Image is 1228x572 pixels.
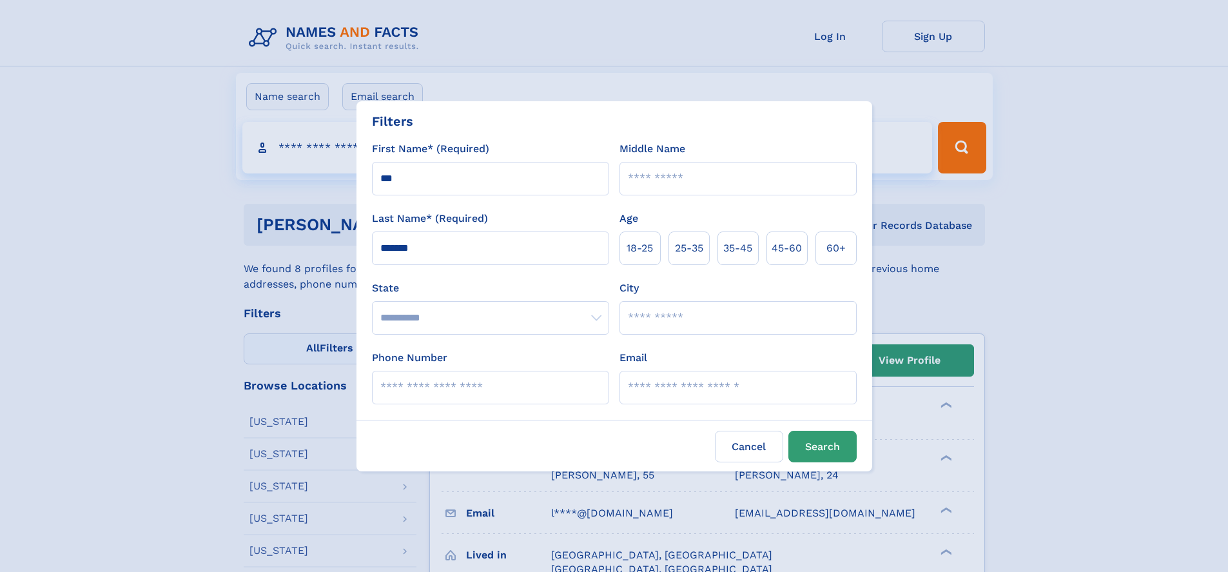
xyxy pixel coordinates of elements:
span: 60+ [826,241,846,256]
label: Age [619,211,638,226]
div: Filters [372,112,413,131]
span: 25‑35 [675,241,703,256]
span: 35‑45 [723,241,752,256]
label: State [372,281,609,296]
label: City [619,281,639,296]
button: Search [788,431,857,462]
label: Cancel [715,431,783,462]
label: Email [619,350,647,366]
span: 18‑25 [627,241,653,256]
label: First Name* (Required) [372,141,489,157]
label: Phone Number [372,350,447,366]
label: Middle Name [619,141,685,157]
span: 45‑60 [772,241,802,256]
label: Last Name* (Required) [372,211,488,226]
